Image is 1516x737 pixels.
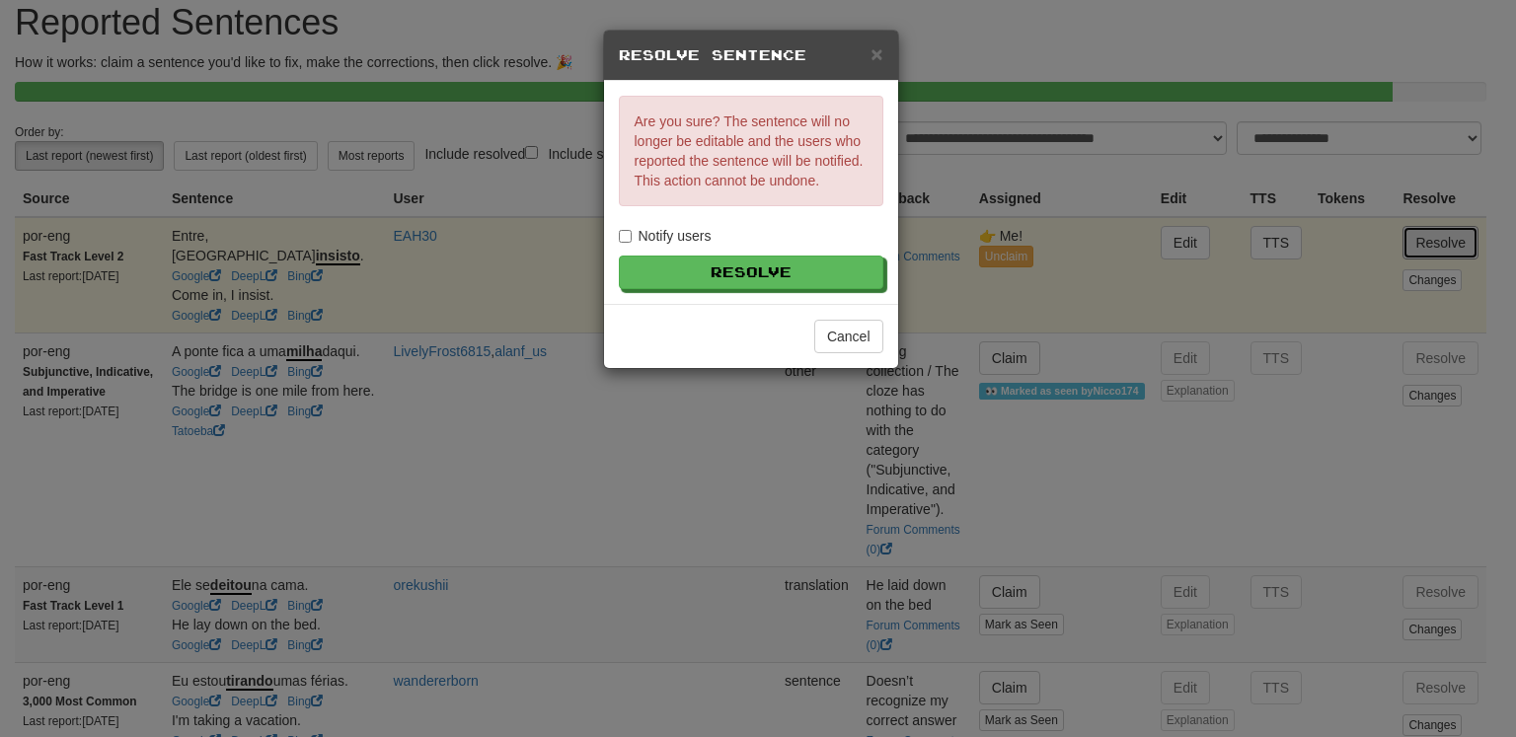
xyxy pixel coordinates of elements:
[619,226,712,246] label: Notify users
[871,43,882,64] button: Close
[619,230,632,243] input: Notify users
[619,96,883,206] p: Are you sure? The sentence will no longer be editable and the users who reported the sentence wil...
[619,256,883,289] button: Resolve
[814,320,883,353] button: Cancel
[871,42,882,65] span: ×
[619,45,883,65] h5: Resolve Sentence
